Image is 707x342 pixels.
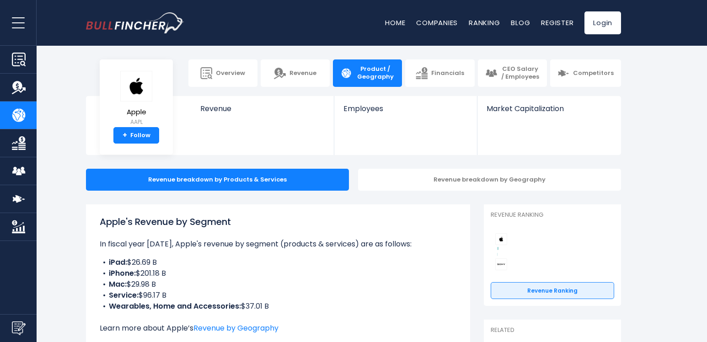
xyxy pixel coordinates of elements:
a: Financials [405,59,474,87]
div: Revenue breakdown by Products & Services [86,169,349,191]
h1: Apple's Revenue by Segment [100,215,456,229]
small: AAPL [120,118,152,126]
li: $96.17 B [100,290,456,301]
a: CEO Salary / Employees [478,59,547,87]
span: Apple [120,108,152,116]
img: bullfincher logo [86,12,184,33]
li: $26.69 B [100,257,456,268]
a: Companies [416,18,458,27]
span: Product / Geography [356,65,395,81]
a: +Follow [113,127,159,144]
li: $29.98 B [100,279,456,290]
a: Register [541,18,573,27]
b: Mac: [109,279,127,289]
a: Go to homepage [86,12,184,33]
p: Learn more about Apple’s [100,323,456,334]
a: Competitors [550,59,621,87]
a: Revenue Ranking [491,282,614,299]
a: Revenue [191,96,334,128]
span: Overview [216,69,245,77]
b: Service: [109,290,139,300]
a: Revenue by Geography [193,323,279,333]
a: Home [385,18,405,27]
p: Related [491,326,614,334]
a: Market Capitalization [477,96,620,128]
span: Financials [431,69,464,77]
a: Login [584,11,621,34]
img: Apple competitors logo [495,233,507,245]
b: Wearables, Home and Accessories: [109,301,241,311]
span: Revenue [289,69,316,77]
a: Employees [334,96,477,128]
a: Revenue [261,59,330,87]
li: $37.01 B [100,301,456,312]
div: Revenue breakdown by Geography [358,169,621,191]
span: CEO Salary / Employees [501,65,540,81]
span: Employees [343,104,467,113]
img: Sony Group Corporation competitors logo [495,258,507,270]
a: Apple AAPL [120,70,153,128]
a: Blog [511,18,530,27]
span: Revenue [200,104,325,113]
p: In fiscal year [DATE], Apple's revenue by segment (products & services) are as follows: [100,239,456,250]
b: iPhone: [109,268,136,278]
a: Ranking [469,18,500,27]
b: iPad: [109,257,127,267]
a: Product / Geography [333,59,402,87]
strong: + [123,131,127,139]
span: Competitors [573,69,614,77]
li: $201.18 B [100,268,456,279]
a: Overview [188,59,257,87]
span: Market Capitalization [487,104,611,113]
p: Revenue Ranking [491,211,614,219]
